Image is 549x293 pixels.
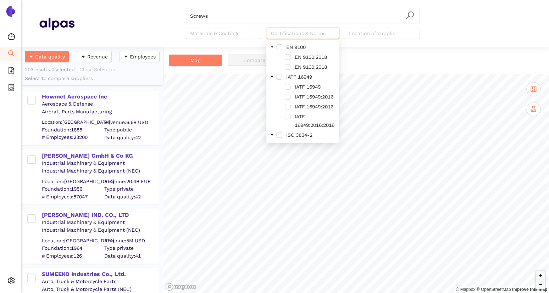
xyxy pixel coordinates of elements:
[293,102,337,111] span: IATF 16949:2016
[42,219,158,226] div: Industrial Machinery & Equipment
[5,6,16,17] img: Logo
[42,152,158,160] div: [PERSON_NAME] GmbH & Co KG
[286,74,312,80] span: IATF 16949
[42,193,100,200] span: # Employees: 87047
[35,53,65,61] span: Data quality
[104,252,158,259] span: Data quality: 41
[104,193,158,200] span: Data quality: 42
[295,94,333,100] span: IATF 16949:2016
[42,160,158,167] div: Industrial Machinery & Equipment
[293,83,337,91] span: IATF 16949
[530,86,537,92] span: control
[42,270,158,278] div: SUMEEKO Industries Co., Ltd.
[42,211,158,219] div: [PERSON_NAME] IND. CO., LTD
[39,15,74,33] img: Homepage
[42,186,100,193] span: Foundation: 1956
[42,126,100,133] span: Foundation: 1888
[123,54,128,60] span: caret-down
[8,275,15,289] span: setting
[286,132,312,138] span: ISO 3834-2
[81,54,86,60] span: caret-down
[165,283,196,291] a: Mapbox logo
[293,112,337,129] span: IATF 16949:2016:2016
[536,280,545,289] button: Zoom out
[25,75,160,82] div: Select to compare suppliers
[536,271,545,280] button: Zoom in
[293,53,337,61] span: EN 9100:2018
[270,133,274,137] span: caret-down
[293,92,337,101] span: IATF 16949:2016
[530,106,537,112] span: experiment
[295,104,333,109] span: IATF 16949:2016
[270,45,274,49] span: caret-down
[25,51,69,62] button: caret-downData quality
[295,84,321,90] span: IATF 16949
[270,75,274,79] span: caret-down
[285,131,337,139] span: ISO 3834-2
[42,278,158,285] div: Auto, Truck & Motorcycle Parts
[295,64,327,70] span: EN 9100:2018
[42,237,100,244] div: Location: [GEOGRAPHIC_DATA]
[42,245,100,252] span: Foundation: 1964
[104,119,158,126] div: Revenue: 6.6B USD
[130,53,156,61] span: Employees
[163,74,549,293] canvas: Map
[77,51,112,62] button: caret-downRevenue
[104,186,158,193] span: Type: private
[42,252,100,259] span: # Employees: 126
[120,51,160,62] button: caret-downEmployees
[293,63,337,71] span: EN 9100:2018
[87,53,108,61] span: Revenue
[104,237,158,244] div: Revenue: 5M USD
[42,134,100,141] span: # Employees: 23200
[42,108,158,115] div: Aircraft Parts Manufacturing
[8,30,15,45] span: dashboard
[295,54,327,60] span: EN 9100:2018
[285,43,337,51] span: EN 9100
[42,119,100,125] div: Location: [GEOGRAPHIC_DATA]
[42,286,158,293] div: Auto, Truck & Motorcycle Parts (NEC)
[295,114,334,128] span: IATF 16949:2016:2016
[190,56,201,64] span: Map
[286,44,306,50] span: EN 9100
[42,168,158,175] div: Industrial Machinery & Equipment (NEC)
[8,81,15,96] span: container
[405,11,414,20] span: search
[42,178,100,185] div: Location: [GEOGRAPHIC_DATA]
[29,54,34,60] span: caret-down
[104,126,158,134] span: Type: public
[25,67,75,72] span: 203 results, 0 selected
[42,93,158,101] div: Howmet Aerospace Inc
[104,178,158,185] div: Revenue: 20.4B EUR
[104,245,158,252] span: Type: private
[79,64,121,75] button: Clear Selection
[8,47,15,62] span: search
[8,64,15,79] span: file-add
[42,227,158,234] div: Industrial Machinery & Equipment (NEC)
[285,73,337,81] span: IATF 16949
[104,134,158,141] span: Data quality: 42
[42,101,158,108] div: Aerospace & Defense
[169,55,222,66] button: Map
